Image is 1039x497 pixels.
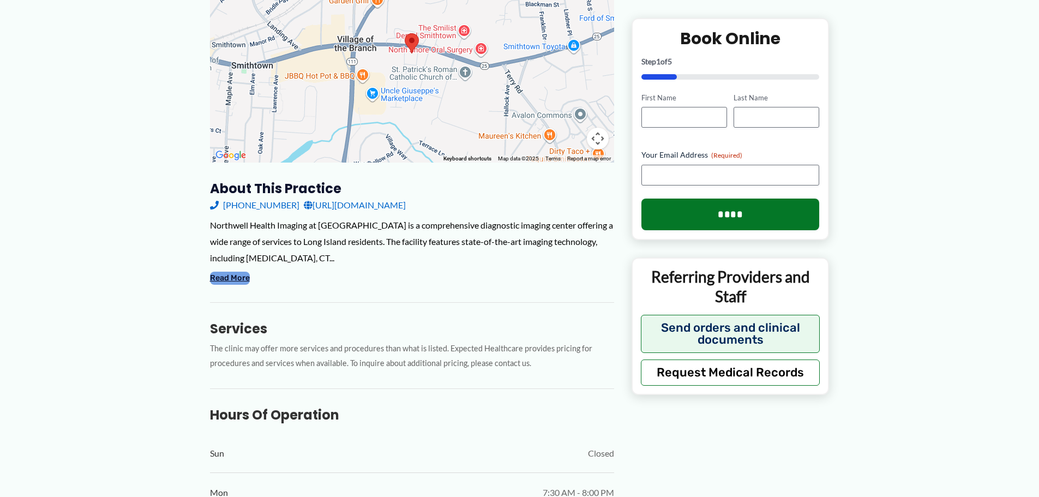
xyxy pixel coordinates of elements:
span: Map data ©2025 [498,155,539,161]
span: Closed [588,445,614,462]
h3: About this practice [210,180,614,197]
h3: Services [210,320,614,337]
button: Keyboard shortcuts [443,155,491,163]
label: Your Email Address [641,149,820,160]
button: Request Medical Records [641,359,820,385]
label: Last Name [734,92,819,103]
a: [URL][DOMAIN_NAME] [304,197,406,213]
button: Map camera controls [587,128,609,149]
p: The clinic may offer more services and procedures than what is listed. Expected Healthcare provid... [210,342,614,371]
h2: Book Online [641,27,820,49]
a: Terms (opens in new tab) [545,155,561,161]
span: 5 [668,56,672,65]
span: (Required) [711,151,742,159]
p: Step of [641,57,820,65]
a: [PHONE_NUMBER] [210,197,299,213]
label: First Name [641,92,727,103]
span: 1 [656,56,660,65]
a: Report a map error [567,155,611,161]
button: Read More [210,272,250,285]
a: Open this area in Google Maps (opens a new window) [213,148,249,163]
button: Send orders and clinical documents [641,314,820,352]
span: Sun [210,445,224,462]
h3: Hours of Operation [210,406,614,423]
div: Northwell Health Imaging at [GEOGRAPHIC_DATA] is a comprehensive diagnostic imaging center offeri... [210,217,614,266]
p: Referring Providers and Staff [641,267,820,307]
img: Google [213,148,249,163]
